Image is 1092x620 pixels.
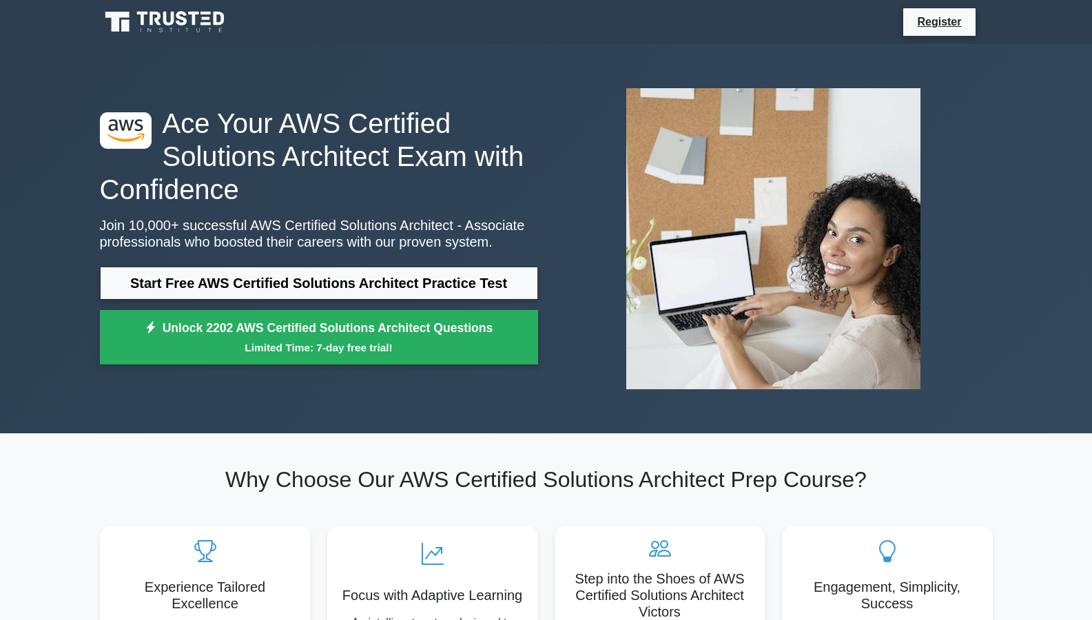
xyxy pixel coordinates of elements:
h5: Engagement, Simplicity, Success [793,579,982,612]
h1: Ace Your AWS Certified Solutions Architect Exam with Confidence [100,107,538,206]
a: Start Free AWS Certified Solutions Architect Practice Test [100,267,538,300]
h2: Why Choose Our AWS Certified Solutions Architect Prep Course? [100,466,993,493]
a: Register [909,13,969,30]
h5: Step into the Shoes of AWS Certified Solutions Architect Victors [566,570,754,620]
h5: Experience Tailored Excellence [111,579,300,612]
small: Limited Time: 7-day free trial! [117,340,521,355]
h5: Focus with Adaptive Learning [338,587,527,603]
a: Unlock 2202 AWS Certified Solutions Architect QuestionsLimited Time: 7-day free trial! [100,310,538,365]
p: Join 10,000+ successful AWS Certified Solutions Architect - Associate professionals who boosted t... [100,217,538,250]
